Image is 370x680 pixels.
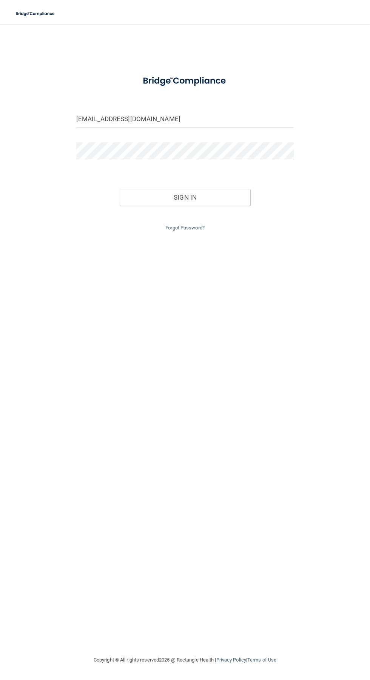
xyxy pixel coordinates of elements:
[216,657,246,663] a: Privacy Policy
[134,69,237,92] img: bridge_compliance_login_screen.278c3ca4.svg
[165,225,205,231] a: Forgot Password?
[239,641,361,671] iframe: Drift Widget Chat Controller
[120,189,250,206] button: Sign In
[76,111,294,128] input: Email
[11,6,60,22] img: bridge_compliance_login_screen.278c3ca4.svg
[47,648,323,672] div: Copyright © All rights reserved 2025 @ Rectangle Health | |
